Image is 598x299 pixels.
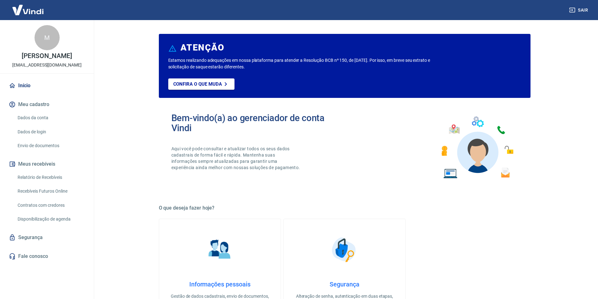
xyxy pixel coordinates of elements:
[15,171,86,184] a: Relatório de Recebíveis
[8,231,86,244] a: Segurança
[15,125,86,138] a: Dados de login
[169,280,271,288] h4: Informações pessoais
[173,81,222,87] p: Confira o que muda
[15,139,86,152] a: Envio de documentos
[180,45,224,51] h6: ATENÇÃO
[171,113,345,133] h2: Bem-vindo(a) ao gerenciador de conta Vindi
[171,146,301,171] p: Aqui você pode consultar e atualizar todos os seus dados cadastrais de forma fácil e rápida. Mant...
[8,0,48,19] img: Vindi
[568,4,590,16] button: Sair
[8,79,86,93] a: Início
[436,113,518,182] img: Imagem de um avatar masculino com diversos icones exemplificando as funcionalidades do gerenciado...
[15,199,86,212] a: Contratos com credores
[15,185,86,198] a: Recebíveis Futuros Online
[204,234,235,265] img: Informações pessoais
[22,53,72,59] p: [PERSON_NAME]
[15,213,86,226] a: Disponibilização de agenda
[329,234,360,265] img: Segurança
[168,78,234,90] a: Confira o que muda
[159,205,531,211] h5: O que deseja fazer hoje?
[168,57,450,70] p: Estamos realizando adequações em nossa plataforma para atender a Resolução BCB nº 150, de [DATE]....
[8,249,86,263] a: Fale conosco
[8,157,86,171] button: Meus recebíveis
[15,111,86,124] a: Dados da conta
[12,62,82,68] p: [EMAIL_ADDRESS][DOMAIN_NAME]
[8,98,86,111] button: Meu cadastro
[294,280,395,288] h4: Segurança
[35,25,60,50] div: M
